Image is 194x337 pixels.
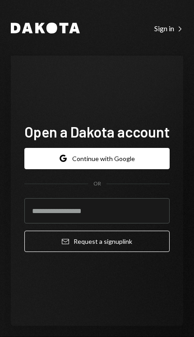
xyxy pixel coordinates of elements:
div: Sign in [154,24,183,33]
a: Sign in [154,23,183,33]
div: OR [93,180,101,188]
h1: Open a Dakota account [24,123,170,141]
button: Request a signuplink [24,231,170,252]
button: Continue with Google [24,148,170,169]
